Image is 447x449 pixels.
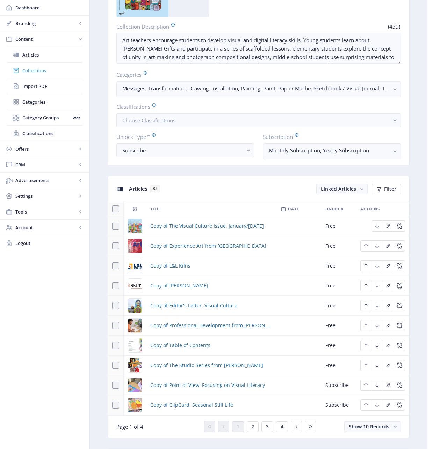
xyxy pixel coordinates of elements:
button: 3 [261,421,273,432]
a: Edit page [372,322,383,328]
span: Import PDF [22,83,82,90]
button: Messages, Transformation, Drawing, Installation, Painting, Paint, Papier Maché, Sketchbook / Visu... [116,81,401,97]
a: Edit page [394,242,405,249]
label: Categories [116,71,395,78]
a: Edit page [372,222,383,229]
td: Free [321,276,356,296]
a: Edit page [394,361,405,368]
img: d1313acb-c5d5-4a52-976b-7d2952bd3fa6.png [128,259,142,273]
a: Edit page [383,342,394,348]
button: Linked Articles [316,184,368,194]
a: Edit page [372,302,383,308]
a: Edit page [372,381,383,388]
a: Copy of The Studio Series from [PERSON_NAME] [150,361,263,369]
a: Edit page [360,242,372,249]
a: Copy of Editor's Letter: Visual Culture [150,301,237,310]
td: Subscribe [321,395,356,415]
button: Show 10 Records [344,421,401,432]
a: Edit page [360,381,372,388]
a: Copy of L&L Kilns [150,262,190,270]
span: 2 [251,424,254,429]
span: Advertisements [15,177,77,184]
a: Edit page [372,401,383,408]
img: da22c795-8cd1-4679-9767-da3989e27e63.png [128,279,142,293]
span: Offers [15,145,77,152]
button: Choose Classifications [116,113,401,127]
a: Edit page [394,222,405,229]
label: Classifications [116,103,395,111]
span: (439) [387,23,401,30]
img: 9ead8786-8b6f-4a98-ba91-6d150f85393c.png [128,239,142,253]
a: Collections [7,63,82,78]
a: Edit page [372,262,383,269]
span: Content [15,36,77,43]
a: Edit page [383,282,394,289]
a: Edit page [383,262,394,269]
img: 1a322d38-cf34-4639-bbae-ea92ca6c0be3.png [128,219,142,233]
label: Subscription [263,133,395,141]
span: Articles [22,51,82,58]
a: Edit page [394,282,405,289]
a: Copy of Experience Art from [GEOGRAPHIC_DATA] [150,242,266,250]
span: Tools [15,208,77,215]
a: Copy of Professional Development from [PERSON_NAME] [150,321,272,330]
button: 2 [247,421,259,432]
a: Edit page [383,302,394,308]
td: Free [321,296,356,316]
a: Edit page [372,342,383,348]
nb-badge: Web [70,114,82,121]
a: Copy of ClipCard: Seasonal Still Life [150,401,233,409]
a: Edit page [394,381,405,388]
nb-select-label: Messages, Transformation, Drawing, Installation, Painting, Paint, Papier Maché, Sketchbook / Visu... [122,84,389,92]
a: Category GroupsWeb [7,110,82,125]
span: Categories [22,98,82,105]
span: 3 [266,424,269,429]
a: Edit page [394,342,405,348]
span: Articles [129,185,147,192]
span: Date [288,205,299,213]
img: c1a0d3ac-cd92-4887-a8ad-65a5226d1e33.png [128,319,142,332]
span: Page 1 of 4 [116,423,143,430]
button: Filter [372,184,401,194]
span: Choose Classifications [122,117,175,124]
button: 1 [232,421,244,432]
td: Free [321,336,356,356]
span: Linked Articles [321,186,356,192]
button: 4 [276,421,288,432]
label: Unlock Type [116,133,249,141]
a: Edit page [360,342,372,348]
span: Title [150,205,162,213]
span: Copy of [PERSON_NAME] [150,282,208,290]
span: Show 10 Records [349,423,389,430]
td: Subscribe [321,375,356,395]
a: Edit page [372,282,383,289]
div: Subscribe [122,146,243,155]
app-collection-view: Articles [108,176,410,438]
a: Edit page [383,401,394,408]
a: Edit page [372,361,383,368]
a: Edit page [383,322,394,328]
img: b2ea4f88-7cba-4ddc-a7fc-011abb58a3d0.png [128,378,142,392]
span: 4 [281,424,283,429]
a: Articles [7,47,82,62]
a: Edit page [360,361,372,368]
td: Free [321,316,356,336]
a: Edit page [360,322,372,328]
nb-select-label: Monthly Subscription, Yearly Subscription [269,146,389,155]
td: Free [321,356,356,375]
span: Classifications [22,130,82,137]
td: Free [321,216,356,236]
a: Copy of The Visual Culture Issue, January/[DATE] [150,222,264,230]
a: Edit page [383,222,394,229]
span: Unlock [325,205,344,213]
a: Edit page [360,282,372,289]
a: Copy of Point of View: Focusing on Visual Literacy [150,381,265,389]
a: Edit page [360,302,372,308]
